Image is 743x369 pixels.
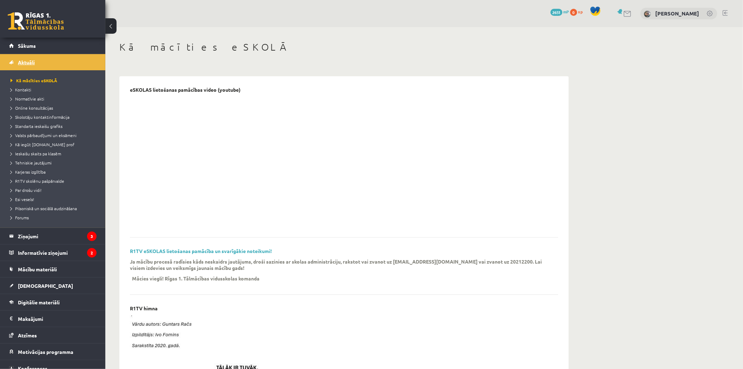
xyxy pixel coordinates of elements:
[18,311,97,327] legend: Maksājumi
[11,206,77,211] span: Pilsoniskā un sociālā audzināšana
[11,178,64,184] span: R1TV skolēnu pašpārvalde
[130,258,548,271] p: Ja mācību procesā radīsies kāds neskaidrs jautājums, droši sazinies ar skolas administrāciju, rak...
[11,132,77,138] span: Valsts pārbaudījumi un eksāmeni
[9,54,97,70] a: Aktuāli
[18,332,37,338] span: Atzīmes
[132,275,164,281] p: Mācies viegli!
[18,43,36,49] span: Sākums
[9,245,97,261] a: Informatīvie ziņojumi2
[18,283,73,289] span: [DEMOGRAPHIC_DATA]
[11,86,98,93] a: Kontakti
[18,349,73,355] span: Motivācijas programma
[11,78,57,83] span: Kā mācīties eSKOLĀ
[11,196,98,202] a: Esi vesels!
[11,169,46,175] span: Karjeras izglītība
[18,299,60,305] span: Digitālie materiāli
[11,205,98,212] a: Pilsoniskā un sociālā audzināšana
[564,9,569,14] span: mP
[11,151,61,156] span: Ieskaišu skaits pa klasēm
[11,187,41,193] span: Par drošu vidi!
[11,96,44,102] span: Normatīvie akti
[11,215,29,220] span: Forums
[11,169,98,175] a: Karjeras izglītība
[18,59,35,65] span: Aktuāli
[551,9,569,14] a: 2651 mP
[551,9,563,16] span: 2651
[87,232,97,241] i: 3
[9,311,97,327] a: Maksājumi
[119,41,569,53] h1: Kā mācīties eSKOLĀ
[9,294,97,310] a: Digitālie materiāli
[11,114,70,120] span: Skolotāju kontaktinformācija
[11,150,98,157] a: Ieskaišu skaits pa klasēm
[11,214,98,221] a: Forums
[9,38,97,54] a: Sākums
[18,228,97,244] legend: Ziņojumi
[9,261,97,277] a: Mācību materiāli
[11,96,98,102] a: Normatīvie akti
[11,160,98,166] a: Tehniskie jautājumi
[11,187,98,193] a: Par drošu vidi!
[11,114,98,120] a: Skolotāju kontaktinformācija
[9,278,97,294] a: [DEMOGRAPHIC_DATA]
[11,132,98,138] a: Valsts pārbaudījumi un eksāmeni
[11,105,98,111] a: Online konsultācijas
[11,77,98,84] a: Kā mācīties eSKOLĀ
[9,327,97,343] a: Atzīmes
[8,12,64,30] a: Rīgas 1. Tālmācības vidusskola
[11,87,31,92] span: Kontakti
[578,9,583,14] span: xp
[130,248,272,254] a: R1TV eSKOLAS lietošanas pamācība un svarīgākie noteikumi!
[9,344,97,360] a: Motivācijas programma
[11,141,98,148] a: Kā iegūt [DOMAIN_NAME] prof
[570,9,586,14] a: 0 xp
[130,87,241,93] p: eSKOLAS lietošanas pamācības video (youtube)
[165,275,259,281] p: Rīgas 1. Tālmācības vidusskolas komanda
[644,11,651,18] img: Kirils Kovaļovs
[11,142,74,147] span: Kā iegūt [DOMAIN_NAME] prof
[11,196,34,202] span: Esi vesels!
[11,105,53,111] span: Online konsultācijas
[11,160,52,166] span: Tehniskie jautājumi
[18,266,57,272] span: Mācību materiāli
[11,123,63,129] span: Standarta ieskaišu grafiks
[11,123,98,129] a: Standarta ieskaišu grafiks
[130,305,158,311] p: R1TV himna
[87,248,97,258] i: 2
[570,9,577,16] span: 0
[18,245,97,261] legend: Informatīvie ziņojumi
[11,178,98,184] a: R1TV skolēnu pašpārvalde
[656,10,699,17] a: [PERSON_NAME]
[9,228,97,244] a: Ziņojumi3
